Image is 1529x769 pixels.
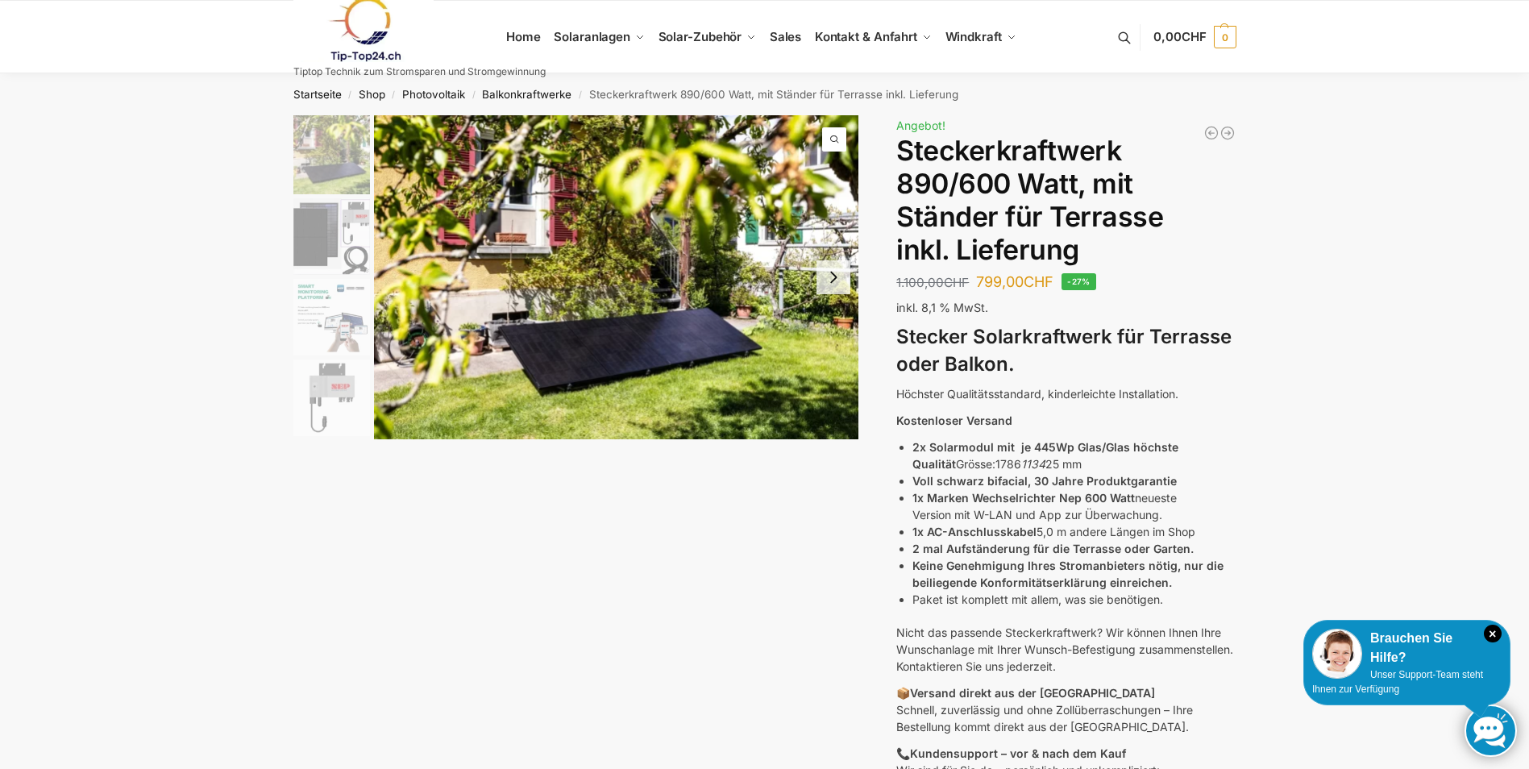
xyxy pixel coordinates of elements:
[912,440,1178,471] strong: 2x Solarmodul mit je 445Wp Glas/Glas höchste Qualität
[374,115,859,439] a: aldernativ Solaranlagen 5265 web scaled scaled scaledaldernativ Solaranlagen 5265 web scaled scal...
[1024,273,1053,290] span: CHF
[912,491,1135,505] strong: 1x Marken Wechselrichter Nep 600 Watt
[359,88,385,101] a: Shop
[912,439,1236,472] li: Grösse:
[1214,26,1236,48] span: 0
[912,525,1037,538] strong: 1x AC-Anschlusskabel
[1153,13,1236,61] a: 0,00CHF 0
[896,135,1236,266] h1: Steckerkraftwerk 890/600 Watt, mit Ständer für Terrasse inkl. Lieferung
[896,301,988,314] span: inkl. 8,1 % MwSt.
[912,559,1224,589] strong: Keine Genehmigung Ihres Stromanbieters nötig, nur die beiliegende Konformitätserklärung einreichen.
[1484,625,1502,642] i: Schließen
[944,275,969,290] span: CHF
[995,457,1082,471] span: 1786 25 mm
[815,29,917,44] span: Kontakt & Anfahrt
[293,360,370,436] img: nep-microwechselrichter-600w
[1312,629,1502,667] div: Brauchen Sie Hilfe?
[945,29,1002,44] span: Windkraft
[293,279,370,355] img: H2c172fe1dfc145729fae6a5890126e09w.jpg_960x960_39c920dd-527c-43d8-9d2f-57e1d41b5fed_1445x
[896,118,945,132] span: Angebot!
[659,29,742,44] span: Solar-Zubehör
[1153,29,1206,44] span: 0,00
[770,29,802,44] span: Sales
[1034,474,1177,488] strong: 30 Jahre Produktgarantie
[1312,629,1362,679] img: Customer service
[465,89,482,102] span: /
[293,67,546,77] p: Tiptop Technik zum Stromsparen und Stromgewinnung
[547,1,651,73] a: Solaranlagen
[342,89,359,102] span: /
[762,1,808,73] a: Sales
[651,1,762,73] a: Solar-Zubehör
[912,474,1031,488] strong: Voll schwarz bifacial,
[896,624,1236,675] p: Nicht das passende Steckerkraftwerk? Wir können Ihnen Ihre Wunschanlage mit Ihrer Wunsch-Befestig...
[910,686,1155,700] strong: Versand direkt aus der [GEOGRAPHIC_DATA]
[896,414,1012,427] strong: Kostenloser Versand
[264,73,1265,115] nav: Breadcrumb
[293,198,370,275] img: Balkonkraftwerk 860
[293,115,370,194] img: Solaranlagen Terrasse, Garten Balkon
[896,684,1236,735] p: 📦 Schnell, zuverlässig und ohne Zollüberraschungen – Ihre Bestellung kommt direkt aus der [GEOGRA...
[912,523,1236,540] li: 5,0 m andere Längen im Shop
[976,273,1053,290] bdi: 799,00
[1312,669,1483,695] span: Unser Support-Team steht Ihnen zur Verfügung
[482,88,571,101] a: Balkonkraftwerke
[808,1,938,73] a: Kontakt & Anfahrt
[896,325,1232,376] strong: Stecker Solarkraftwerk für Terrasse oder Balkon.
[1203,125,1219,141] a: Balkonkraftwerk 890/600 Watt bificial Glas/Glas
[1021,457,1045,471] em: 1134
[910,746,1126,760] strong: Kundensupport – vor & nach dem Kauf
[1219,125,1236,141] a: Balkonkraftwerk 1780 Watt mit 4 KWh Zendure Batteriespeicher Notstrom fähig
[293,88,342,101] a: Startseite
[912,542,1194,555] strong: 2 mal Aufständerung für die Terrasse oder Garten.
[402,88,465,101] a: Photovoltaik
[374,115,859,439] img: Solaranlagen Terrasse, Garten Balkon
[554,29,630,44] span: Solaranlagen
[912,489,1236,523] li: neueste Version mit W-LAN und App zur Überwachung.
[896,275,969,290] bdi: 1.100,00
[1062,273,1096,290] span: -27%
[385,89,402,102] span: /
[938,1,1023,73] a: Windkraft
[816,260,850,294] button: Next slide
[912,591,1236,608] li: Paket ist komplett mit allem, was sie benötigen.
[1182,29,1207,44] span: CHF
[571,89,588,102] span: /
[896,385,1236,402] p: Höchster Qualitätsstandard, kinderleichte Installation.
